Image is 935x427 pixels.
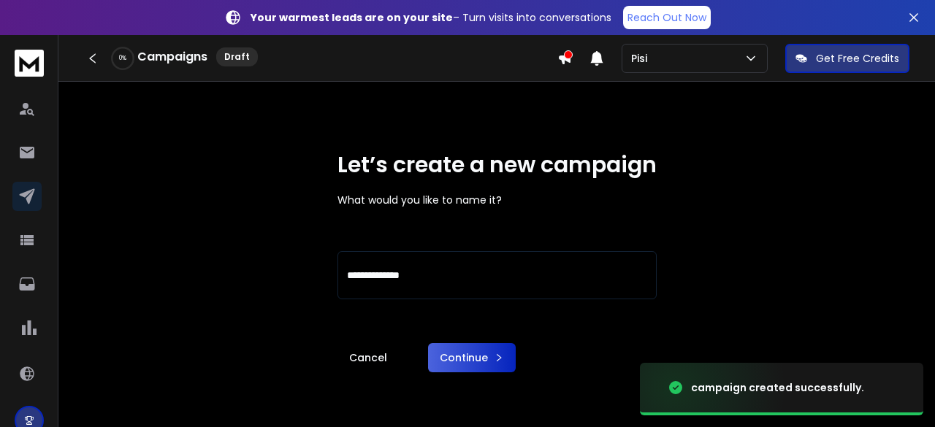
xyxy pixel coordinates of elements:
button: Continue [428,343,516,372]
p: – Turn visits into conversations [251,10,611,25]
p: Pisi [631,51,653,66]
a: Reach Out Now [623,6,711,29]
h1: Let’s create a new campaign [337,152,657,178]
img: logo [15,50,44,77]
div: Draft [216,47,258,66]
a: Cancel [337,343,399,372]
div: campaign created successfully. [691,380,864,395]
strong: Your warmest leads are on your site [251,10,453,25]
h1: Campaigns [137,48,207,66]
p: Get Free Credits [816,51,899,66]
p: What would you like to name it? [337,193,657,207]
p: 0 % [119,54,126,63]
p: Reach Out Now [627,10,706,25]
button: Get Free Credits [785,44,909,73]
